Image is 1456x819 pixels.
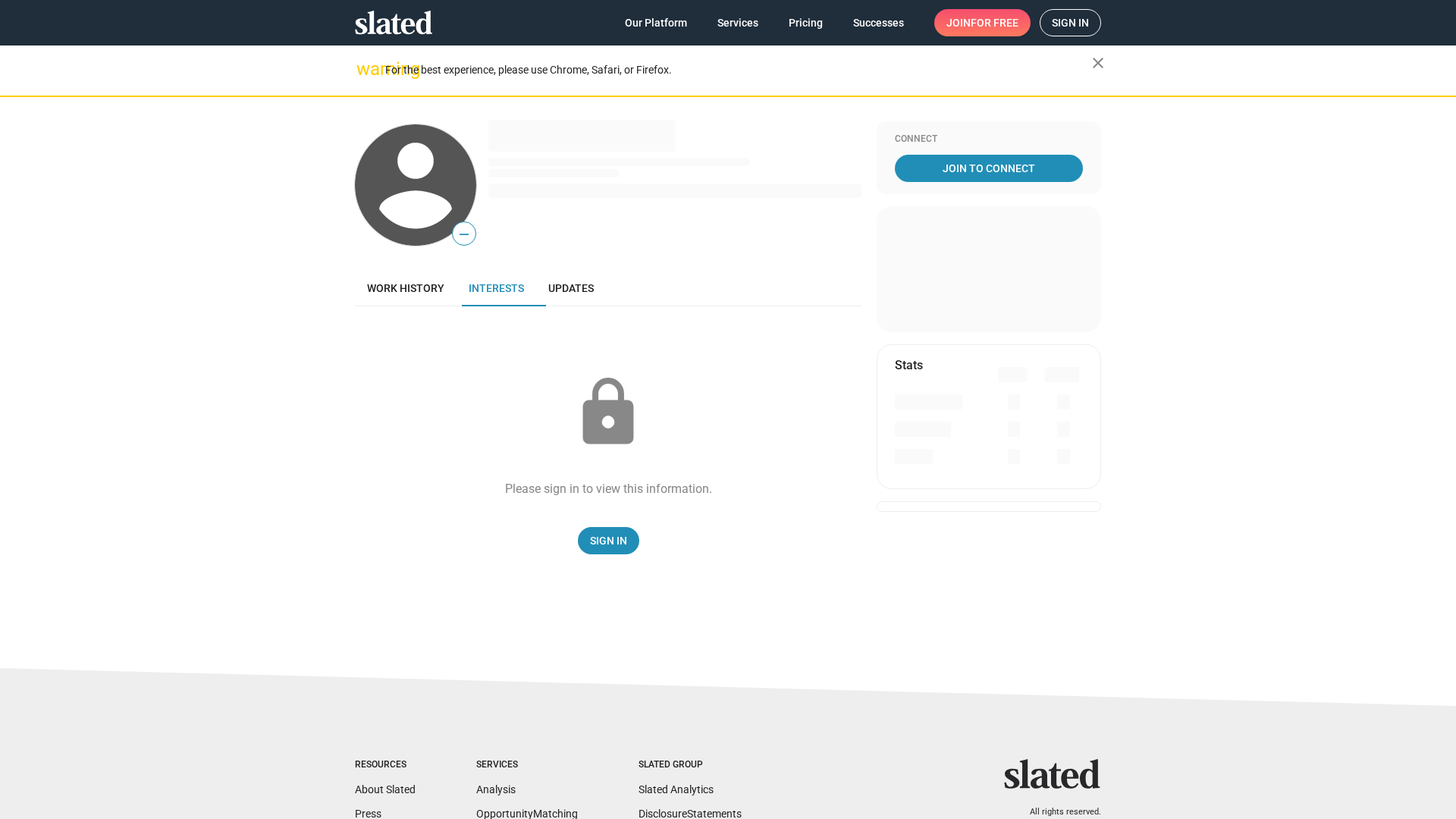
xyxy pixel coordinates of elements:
[934,9,1031,36] a: Joinfor free
[971,9,1018,36] span: for free
[789,9,823,36] span: Pricing
[1052,10,1089,36] span: Sign in
[570,375,646,450] mat-icon: lock
[717,9,758,36] span: Services
[355,783,416,795] a: About Slated
[367,282,444,294] span: Work history
[476,759,578,771] div: Services
[1040,9,1101,36] a: Sign in
[898,155,1080,182] span: Join To Connect
[355,270,457,306] a: Work history
[895,133,1083,146] div: Connect
[895,357,923,373] mat-card-title: Stats
[476,783,516,795] a: Analysis
[578,527,639,554] a: Sign In
[385,60,1092,80] div: For the best experience, please use Chrome, Safari, or Firefox.
[841,9,916,36] a: Successes
[505,481,712,497] div: Please sign in to view this information.
[613,9,699,36] a: Our Platform
[355,759,416,771] div: Resources
[590,527,627,554] span: Sign In
[625,9,687,36] span: Our Platform
[457,270,536,306] a: Interests
[548,282,594,294] span: Updates
[777,9,835,36] a: Pricing
[469,282,524,294] span: Interests
[946,9,1018,36] span: Join
[853,9,904,36] span: Successes
[895,155,1083,182] a: Join To Connect
[639,759,742,771] div: Slated Group
[1089,54,1107,72] mat-icon: close
[705,9,770,36] a: Services
[453,224,475,244] span: —
[639,783,714,795] a: Slated Analytics
[356,60,375,78] mat-icon: warning
[536,270,606,306] a: Updates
